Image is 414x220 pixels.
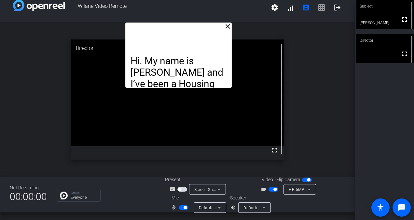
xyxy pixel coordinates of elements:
div: Speaker [230,195,269,201]
div: Not Recording [10,184,47,191]
span: Default - Speakers (Realtek(R) Audio) [243,205,314,210]
p: Everyone [71,196,97,199]
div: Present [165,176,230,183]
img: Chat Icon [60,192,68,199]
mat-icon: fullscreen [401,50,408,58]
div: Director [71,39,284,57]
div: Director [356,34,414,47]
mat-icon: fullscreen [401,16,408,24]
mat-icon: videocam_outline [261,185,269,193]
span: 00:00:00 [10,189,47,205]
span: Video [262,176,273,183]
mat-icon: close [224,23,232,30]
mat-icon: mic_none [171,204,179,212]
span: HP 5MP Camera (04f2:b7a8) [289,187,344,192]
p: Group [71,191,97,195]
mat-icon: fullscreen [270,146,278,154]
mat-icon: volume_up [230,204,238,212]
mat-icon: accessibility [377,204,384,212]
span: Default - Microphone Array (Intel® Smart Sound Technology for Digital Microphones) [199,205,360,210]
mat-icon: settings [271,4,279,11]
mat-icon: message [398,204,406,212]
p: Hi. My name is [PERSON_NAME] and I’ve been a Housing and Financial Counselor at GLCU Foundation f... [131,55,227,215]
span: Screen Sharing [194,187,223,192]
span: Flip Camera [276,176,300,183]
mat-icon: account_box [302,4,310,11]
mat-icon: screen_share_outline [170,185,177,193]
div: Mic [165,195,230,201]
mat-icon: logout [333,4,341,11]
